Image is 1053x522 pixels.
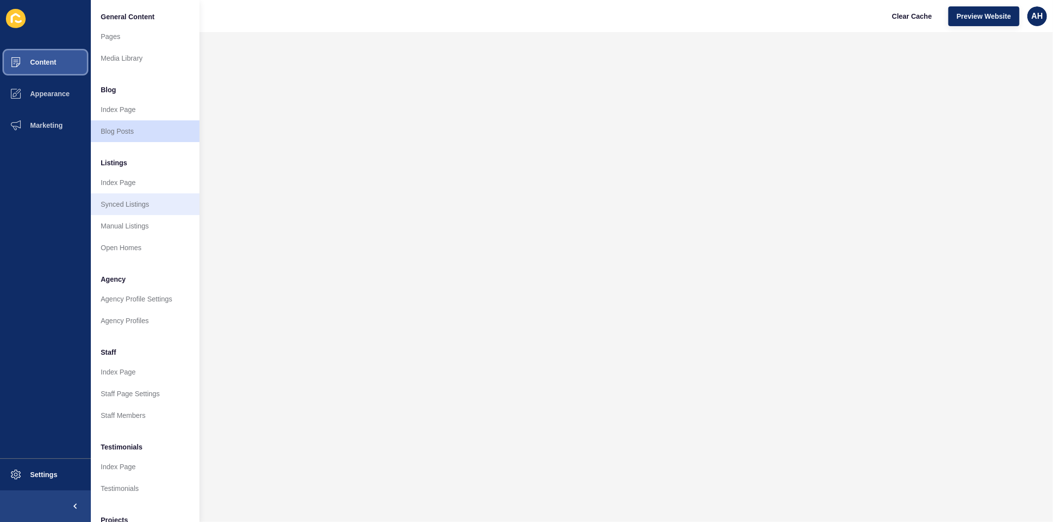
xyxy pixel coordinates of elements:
span: Clear Cache [892,11,932,21]
span: Staff [101,347,116,357]
a: Staff Members [91,405,199,426]
a: Testimonials [91,478,199,499]
a: Open Homes [91,237,199,259]
a: Agency Profiles [91,310,199,332]
span: Listings [101,158,127,168]
button: Preview Website [948,6,1019,26]
a: Index Page [91,99,199,120]
span: Agency [101,274,126,284]
span: General Content [101,12,155,22]
button: Clear Cache [884,6,940,26]
a: Staff Page Settings [91,383,199,405]
span: Testimonials [101,442,143,452]
a: Index Page [91,172,199,193]
a: Index Page [91,361,199,383]
span: Preview Website [957,11,1011,21]
a: Pages [91,26,199,47]
a: Media Library [91,47,199,69]
span: AH [1031,11,1043,21]
span: Blog [101,85,116,95]
a: Blog Posts [91,120,199,142]
a: Synced Listings [91,193,199,215]
a: Manual Listings [91,215,199,237]
a: Agency Profile Settings [91,288,199,310]
a: Index Page [91,456,199,478]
